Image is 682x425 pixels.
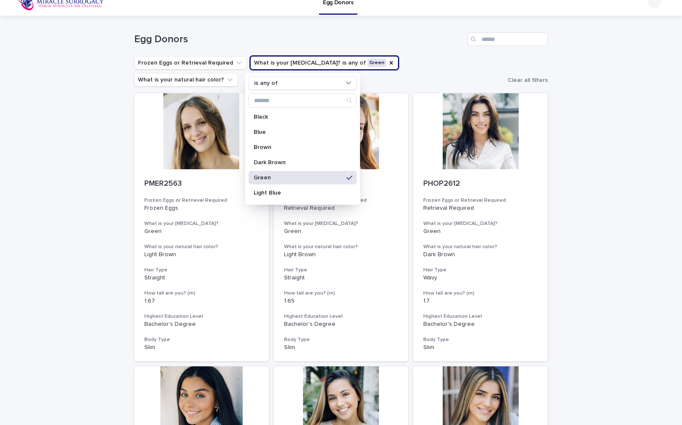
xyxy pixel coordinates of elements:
h3: What is your [MEDICAL_DATA]? [284,220,398,227]
h3: Hair Type [284,267,398,273]
p: Retrieval Required [423,205,538,212]
h3: Highest Education Level [423,313,538,320]
div: Search [249,93,357,108]
button: What is your eye color? [250,56,398,70]
p: Retrieval Required [284,205,398,212]
p: Wavy [423,274,538,282]
h3: Body Type [423,336,538,343]
input: Search [468,32,548,46]
h3: What is your natural hair color? [423,244,538,250]
p: 1.67 [144,298,259,305]
p: Dark Brown [254,160,343,165]
button: Clear all filters [504,74,548,87]
h3: How tall are you? (m) [284,290,398,297]
h3: Frozen Eggs or Retrieval Required [144,197,259,204]
span: Clear all filters [508,77,548,83]
h1: Egg Donors [134,33,464,46]
p: Green [423,228,538,235]
h3: Body Type [284,336,398,343]
a: PCUN2554Frozen Eggs or Retrieval RequiredRetrieval RequiredWhat is your [MEDICAL_DATA]?GreenWhat ... [274,93,409,361]
input: Search [249,94,356,107]
h3: What is your [MEDICAL_DATA]? [144,220,259,227]
p: 1.7 [423,298,538,305]
button: What is your natural hair color? [134,73,238,87]
p: is any of [254,80,278,87]
p: Light Brown [284,251,398,258]
p: PMER2563 [144,179,259,189]
p: Green [144,228,259,235]
p: Blue [254,129,343,135]
p: Bachelor's Degree [423,321,538,328]
h3: Body Type [144,336,259,343]
p: Straight [284,274,398,282]
h3: Highest Education Level [144,313,259,320]
p: Light Blue [254,190,343,196]
a: PMER2563Frozen Eggs or Retrieval RequiredFrozen EggsWhat is your [MEDICAL_DATA]?GreenWhat is your... [134,93,269,361]
button: Frozen Eggs or Retrieval Required [134,56,247,70]
h3: Hair Type [144,267,259,273]
p: Brown [254,144,343,150]
p: Slim [144,344,259,351]
p: Bachelor's Degree [144,321,259,328]
p: 1.65 [284,298,398,305]
p: Slim [423,344,538,351]
h3: How tall are you? (m) [423,290,538,297]
p: Black [254,114,343,120]
p: Light Brown [144,251,259,258]
h3: What is your natural hair color? [284,244,398,250]
p: Straight [144,274,259,282]
h3: What is your natural hair color? [144,244,259,250]
h3: Hair Type [423,267,538,273]
h3: Highest Education Level [284,313,398,320]
h3: What is your [MEDICAL_DATA]? [423,220,538,227]
a: PHOP2612Frozen Eggs or Retrieval RequiredRetrieval RequiredWhat is your [MEDICAL_DATA]?GreenWhat ... [413,93,548,361]
p: Green [254,175,343,181]
p: Frozen Eggs [144,205,259,212]
p: Slim [284,344,398,351]
p: Green [284,228,398,235]
p: Dark Brown [423,251,538,258]
p: Bachelor's Degree [284,321,398,328]
p: PHOP2612 [423,179,538,189]
h3: How tall are you? (m) [144,290,259,297]
h3: Frozen Eggs or Retrieval Required [423,197,538,204]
